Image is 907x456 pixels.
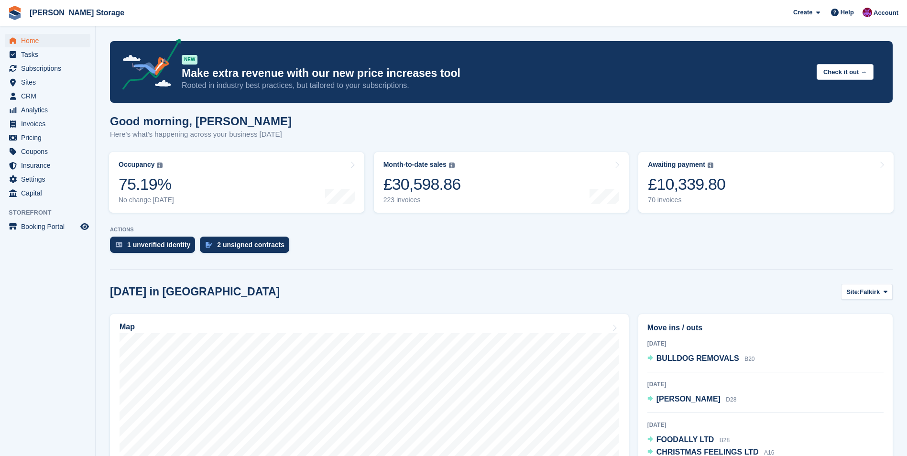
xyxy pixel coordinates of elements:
[21,159,78,172] span: Insurance
[127,241,190,249] div: 1 unverified identity
[21,48,78,61] span: Tasks
[110,237,200,258] a: 1 unverified identity
[21,76,78,89] span: Sites
[648,196,725,204] div: 70 invoices
[5,34,90,47] a: menu
[817,64,874,80] button: Check it out →
[5,48,90,61] a: menu
[744,356,754,362] span: B20
[21,186,78,200] span: Capital
[638,152,894,213] a: Awaiting payment £10,339.80 70 invoices
[5,62,90,75] a: menu
[157,163,163,168] img: icon-info-grey-7440780725fd019a000dd9b08b2336e03edf1995a4989e88bcd33f0948082b44.svg
[109,152,364,213] a: Occupancy 75.19% No change [DATE]
[21,145,78,158] span: Coupons
[647,339,884,348] div: [DATE]
[5,89,90,103] a: menu
[182,80,809,91] p: Rooted in industry best practices, but tailored to your subscriptions.
[21,103,78,117] span: Analytics
[874,8,898,18] span: Account
[21,131,78,144] span: Pricing
[374,152,629,213] a: Month-to-date sales £30,598.86 223 invoices
[647,421,884,429] div: [DATE]
[648,161,705,169] div: Awaiting payment
[119,161,154,169] div: Occupancy
[79,221,90,232] a: Preview store
[846,287,860,297] span: Site:
[21,117,78,130] span: Invoices
[21,62,78,75] span: Subscriptions
[383,196,461,204] div: 223 invoices
[21,220,78,233] span: Booking Portal
[647,322,884,334] h2: Move ins / outs
[5,173,90,186] a: menu
[647,380,884,389] div: [DATE]
[21,89,78,103] span: CRM
[119,174,174,194] div: 75.19%
[5,117,90,130] a: menu
[647,353,755,365] a: BULLDOG REMOVALS B20
[206,242,212,248] img: contract_signature_icon-13c848040528278c33f63329250d36e43548de30e8caae1d1a13099fd9432cc5.svg
[863,8,872,17] img: Audra Whitelaw
[5,220,90,233] a: menu
[21,34,78,47] span: Home
[648,174,725,194] div: £10,339.80
[449,163,455,168] img: icon-info-grey-7440780725fd019a000dd9b08b2336e03edf1995a4989e88bcd33f0948082b44.svg
[841,284,893,300] button: Site: Falkirk
[120,323,135,331] h2: Map
[5,186,90,200] a: menu
[200,237,294,258] a: 2 unsigned contracts
[26,5,128,21] a: [PERSON_NAME] Storage
[114,39,181,93] img: price-adjustments-announcement-icon-8257ccfd72463d97f412b2fc003d46551f7dbcb40ab6d574587a9cd5c0d94...
[726,396,736,403] span: D28
[656,448,759,456] span: CHRISTMAS FEELINGS LTD
[383,161,447,169] div: Month-to-date sales
[841,8,854,17] span: Help
[860,287,880,297] span: Falkirk
[5,159,90,172] a: menu
[110,227,893,233] p: ACTIONS
[182,55,197,65] div: NEW
[110,129,292,140] p: Here's what's happening across your business [DATE]
[119,196,174,204] div: No change [DATE]
[110,115,292,128] h1: Good morning, [PERSON_NAME]
[647,393,737,406] a: [PERSON_NAME] D28
[182,66,809,80] p: Make extra revenue with our new price increases tool
[217,241,284,249] div: 2 unsigned contracts
[708,163,713,168] img: icon-info-grey-7440780725fd019a000dd9b08b2336e03edf1995a4989e88bcd33f0948082b44.svg
[110,285,280,298] h2: [DATE] in [GEOGRAPHIC_DATA]
[647,434,730,446] a: FOODALLY LTD B28
[21,173,78,186] span: Settings
[793,8,812,17] span: Create
[720,437,730,444] span: B28
[656,435,714,444] span: FOODALLY LTD
[9,208,95,217] span: Storefront
[5,76,90,89] a: menu
[656,395,721,403] span: [PERSON_NAME]
[5,103,90,117] a: menu
[116,242,122,248] img: verify_identity-adf6edd0f0f0b5bbfe63781bf79b02c33cf7c696d77639b501bdc392416b5a36.svg
[5,131,90,144] a: menu
[5,145,90,158] a: menu
[656,354,739,362] span: BULLDOG REMOVALS
[764,449,774,456] span: A16
[8,6,22,20] img: stora-icon-8386f47178a22dfd0bd8f6a31ec36ba5ce8667c1dd55bd0f319d3a0aa187defe.svg
[383,174,461,194] div: £30,598.86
